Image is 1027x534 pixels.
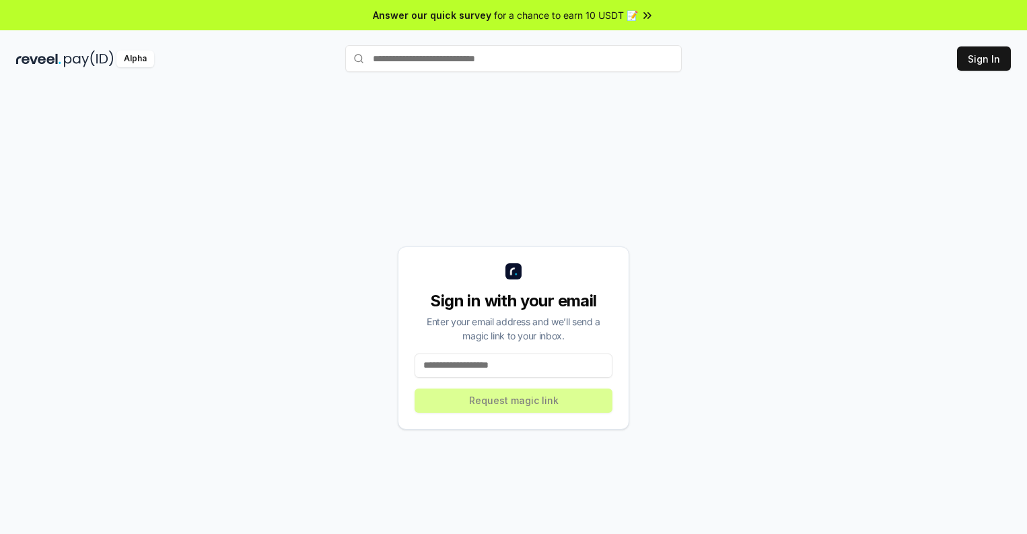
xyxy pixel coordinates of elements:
[415,290,612,312] div: Sign in with your email
[494,8,638,22] span: for a chance to earn 10 USDT 📝
[16,51,61,67] img: reveel_dark
[373,8,491,22] span: Answer our quick survey
[505,263,522,279] img: logo_small
[415,314,612,343] div: Enter your email address and we’ll send a magic link to your inbox.
[957,46,1011,71] button: Sign In
[64,51,114,67] img: pay_id
[116,51,154,67] div: Alpha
